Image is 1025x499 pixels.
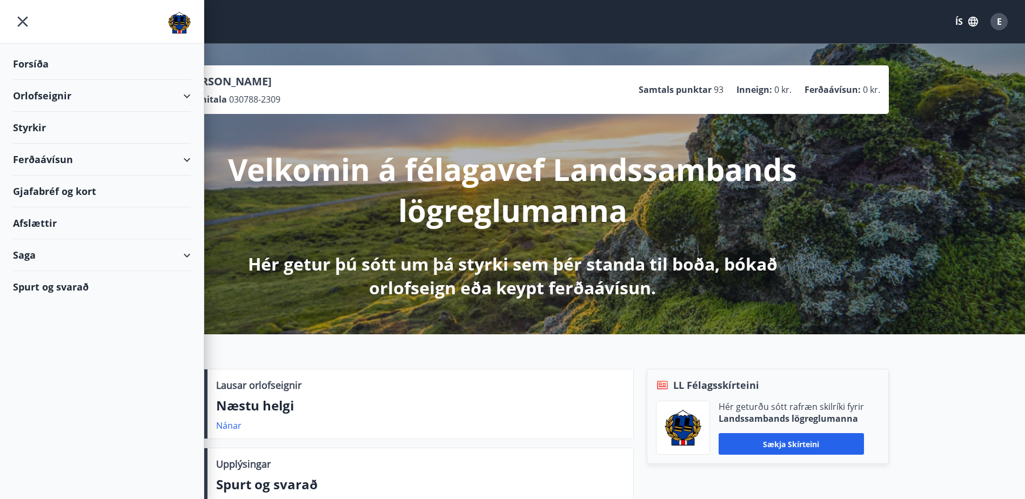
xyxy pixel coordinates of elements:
[184,74,280,89] p: [PERSON_NAME]
[13,176,191,207] div: Gjafabréf og kort
[216,475,625,494] p: Spurt og svarað
[719,433,864,455] button: Sækja skírteini
[13,239,191,271] div: Saga
[13,80,191,112] div: Orlofseignir
[13,112,191,144] div: Styrkir
[184,93,227,105] p: Kennitala
[13,12,32,31] button: menu
[986,9,1012,35] button: E
[774,84,792,96] span: 0 kr.
[216,396,625,415] p: Næstu helgi
[673,378,759,392] span: LL Félagsskírteini
[719,401,864,413] p: Hér geturðu sótt rafræn skilríki fyrir
[639,84,712,96] p: Samtals punktar
[863,84,880,96] span: 0 kr.
[805,84,861,96] p: Ferðaávísun :
[13,48,191,80] div: Forsíða
[665,410,701,446] img: 1cqKbADZNYZ4wXUG0EC2JmCwhQh0Y6EN22Kw4FTY.png
[719,413,864,424] p: Landssambands lögreglumanna
[13,271,191,302] div: Spurt og svarað
[949,12,984,31] button: ÍS
[736,84,772,96] p: Inneign :
[229,93,280,105] span: 030788-2309
[216,378,302,392] p: Lausar orlofseignir
[227,252,798,300] p: Hér getur þú sótt um þá styrki sem þér standa til boða, bókað orlofseign eða keypt ferðaávísun.
[216,457,271,471] p: Upplýsingar
[168,12,191,33] img: union_logo
[227,149,798,231] p: Velkomin á félagavef Landssambands lögreglumanna
[714,84,723,96] span: 93
[216,420,242,431] a: Nánar
[997,16,1002,28] span: E
[13,207,191,239] div: Afslættir
[13,144,191,176] div: Ferðaávísun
